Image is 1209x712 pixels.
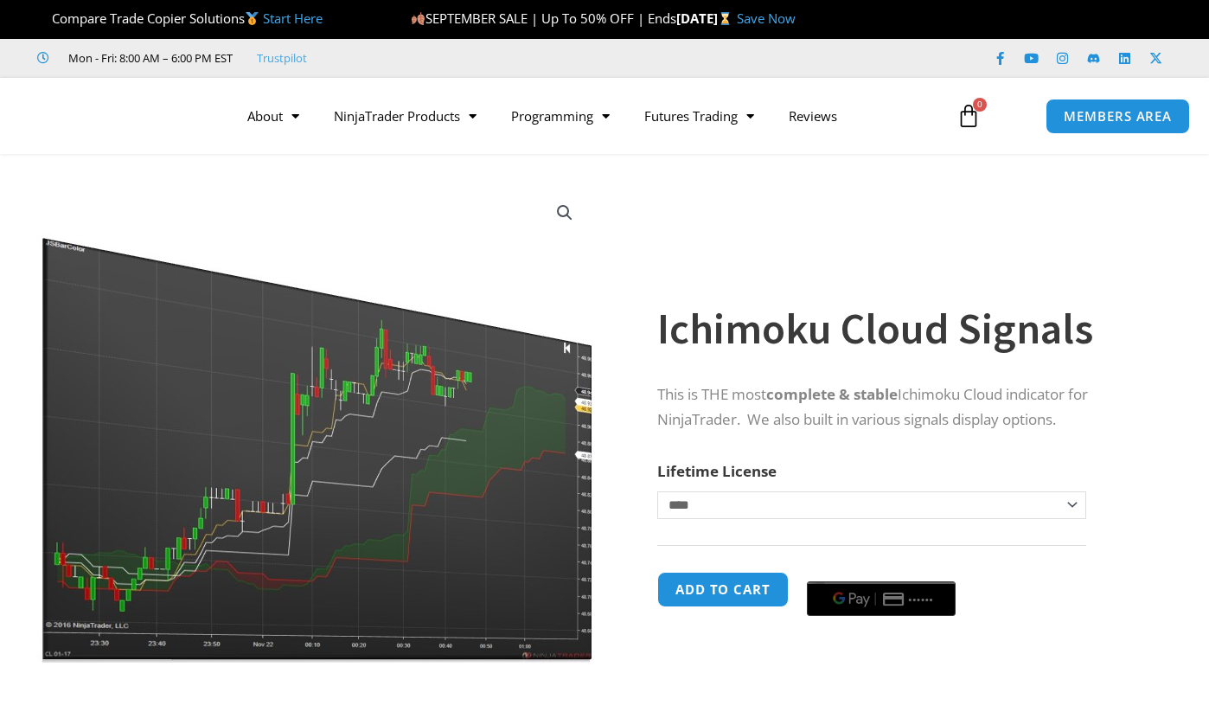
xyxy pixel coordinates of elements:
a: Save Now [737,10,796,27]
a: Trustpilot [257,48,307,68]
img: 🍂 [412,12,425,25]
a: MEMBERS AREA [1046,99,1190,134]
img: 🥇 [246,12,259,25]
span: Mon - Fri: 8:00 AM – 6:00 PM EST [64,48,233,68]
strong: complete & stable [766,384,898,404]
img: ⌛ [719,12,732,25]
a: Start Here [263,10,323,27]
strong: [DATE] [676,10,736,27]
a: 0 [931,91,1007,141]
button: Buy with GPay [807,581,956,616]
a: View full-screen image gallery [549,197,580,228]
label: Lifetime License [657,461,777,481]
a: Programming [494,96,627,136]
nav: Menu [230,96,944,136]
span: 0 [973,98,987,112]
h1: Ichimoku Cloud Signals [657,298,1162,359]
iframe: Secure payment input frame [803,569,959,571]
a: About [230,96,317,136]
a: Futures Trading [627,96,771,136]
span: Compare Trade Copier Solutions [37,10,323,27]
img: LogoAI | Affordable Indicators – NinjaTrader [27,85,213,147]
img: 🏆 [38,12,51,25]
button: Add to cart [657,572,789,607]
a: NinjaTrader Products [317,96,494,136]
span: MEMBERS AREA [1064,110,1172,123]
p: This is THE most Ichimoku Cloud indicator for NinjaTrader. We also built in various signals displ... [657,382,1162,433]
img: Ichimuku [37,184,593,663]
span: SEPTEMBER SALE | Up To 50% OFF | Ends [411,10,676,27]
text: •••••• [909,593,935,606]
a: Reviews [771,96,854,136]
